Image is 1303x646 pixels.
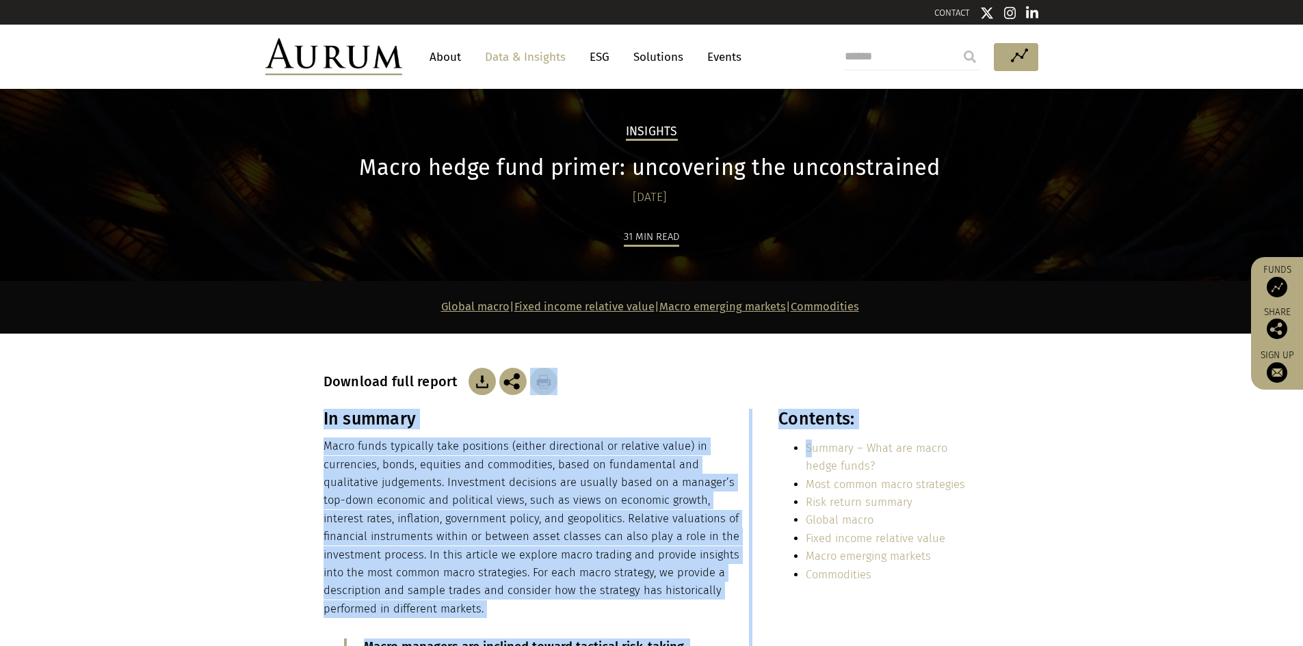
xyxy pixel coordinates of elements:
[441,300,859,313] strong: | | |
[806,550,931,563] a: Macro emerging markets
[700,44,741,70] a: Events
[806,442,947,472] a: Summary – What are macro hedge funds?
[956,43,984,70] input: Submit
[806,478,965,491] a: Most common macro strategies
[627,44,690,70] a: Solutions
[478,44,572,70] a: Data & Insights
[624,228,679,247] div: 31 min read
[1267,362,1287,383] img: Sign up to our newsletter
[1258,349,1296,383] a: Sign up
[1258,264,1296,297] a: Funds
[423,44,468,70] a: About
[626,124,678,141] h2: Insights
[324,409,749,429] h3: In summary
[1267,277,1287,297] img: Access Funds
[806,568,871,581] a: Commodities
[806,496,912,509] a: Risk return summary
[530,368,557,395] img: Download Article
[806,532,945,545] a: Fixed income relative value
[514,300,655,313] a: Fixed income relative value
[441,300,510,313] a: Global macro
[1267,319,1287,339] img: Share this post
[659,300,786,313] a: Macro emerging markets
[324,188,977,207] div: [DATE]
[469,368,496,395] img: Download Article
[324,438,749,618] p: Macro funds typically take positions (either directional or relative value) in currencies, bonds,...
[980,6,994,20] img: Twitter icon
[265,38,402,75] img: Aurum
[1026,6,1038,20] img: Linkedin icon
[583,44,616,70] a: ESG
[499,368,527,395] img: Share this post
[806,513,873,526] a: Global macro
[1004,6,1016,20] img: Instagram icon
[1258,308,1296,339] div: Share
[324,154,977,181] h1: Macro hedge fund primer: uncovering the unconstrained
[778,409,976,429] h3: Contents:
[324,373,465,390] h3: Download full report
[791,300,859,313] a: Commodities
[934,8,970,18] a: CONTACT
